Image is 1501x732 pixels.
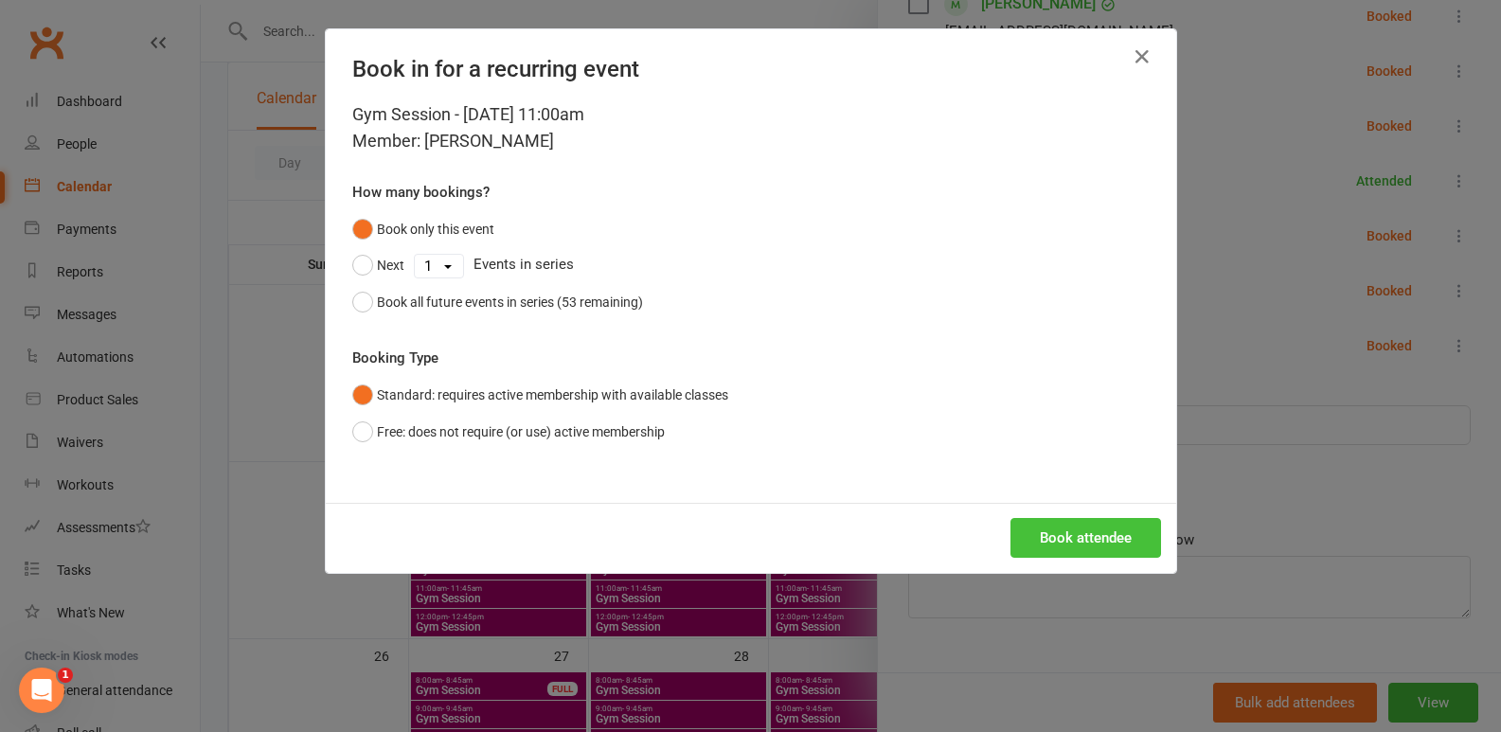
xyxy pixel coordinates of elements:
button: Standard: requires active membership with available classes [352,377,728,413]
span: 1 [58,668,73,683]
div: Book all future events in series (53 remaining) [377,292,643,312]
button: Book attendee [1010,518,1161,558]
label: Booking Type [352,347,438,369]
h4: Book in for a recurring event [352,56,1150,82]
label: How many bookings? [352,181,490,204]
button: Book only this event [352,211,494,247]
button: Free: does not require (or use) active membership [352,414,665,450]
iframe: Intercom live chat [19,668,64,713]
button: Next [352,247,404,283]
button: Close [1127,42,1157,72]
button: Book all future events in series (53 remaining) [352,284,643,320]
div: Events in series [352,247,1150,283]
div: Gym Session - [DATE] 11:00am Member: [PERSON_NAME] [352,101,1150,154]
